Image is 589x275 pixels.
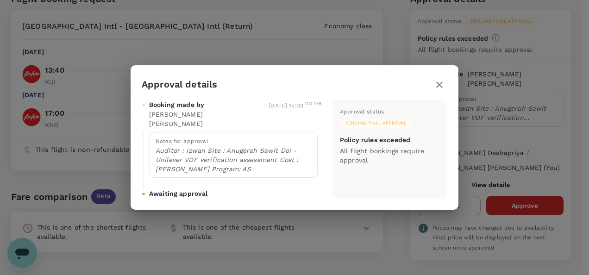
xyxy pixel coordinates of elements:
[340,107,384,117] div: Approval status
[149,110,235,128] p: [PERSON_NAME] [PERSON_NAME]
[156,138,208,144] span: Notes for approval
[305,101,321,106] sup: GMT+8
[142,79,217,90] h3: Approval details
[149,189,208,198] span: Awaiting approval
[156,146,312,174] p: Auditor : Izwan Site : Anugerah Sawit Doi - Unilever VDF verification assessment Cost : [PERSON_N...
[149,100,204,109] span: Booking made by
[340,146,440,165] p: All flight bookings require approval
[269,102,321,109] span: [DATE] 15:33
[340,135,410,144] p: Policy rules exceeded
[340,120,412,126] span: Pending final approval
